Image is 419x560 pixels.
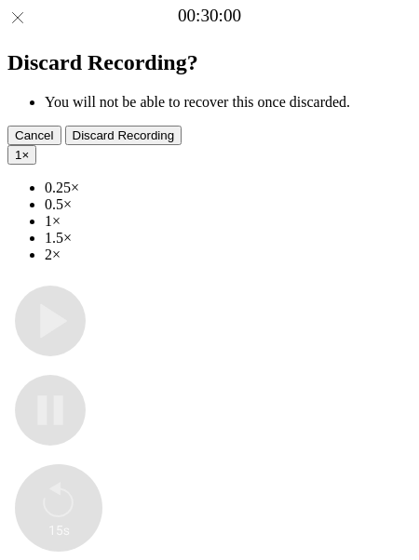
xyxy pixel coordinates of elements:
[45,213,412,230] li: 1×
[15,148,21,162] span: 1
[45,196,412,213] li: 0.5×
[7,126,61,145] button: Cancel
[45,94,412,111] li: You will not be able to recover this once discarded.
[7,145,36,165] button: 1×
[45,230,412,247] li: 1.5×
[7,50,412,75] h2: Discard Recording?
[178,6,241,26] a: 00:30:00
[45,247,412,263] li: 2×
[65,126,182,145] button: Discard Recording
[45,180,412,196] li: 0.25×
